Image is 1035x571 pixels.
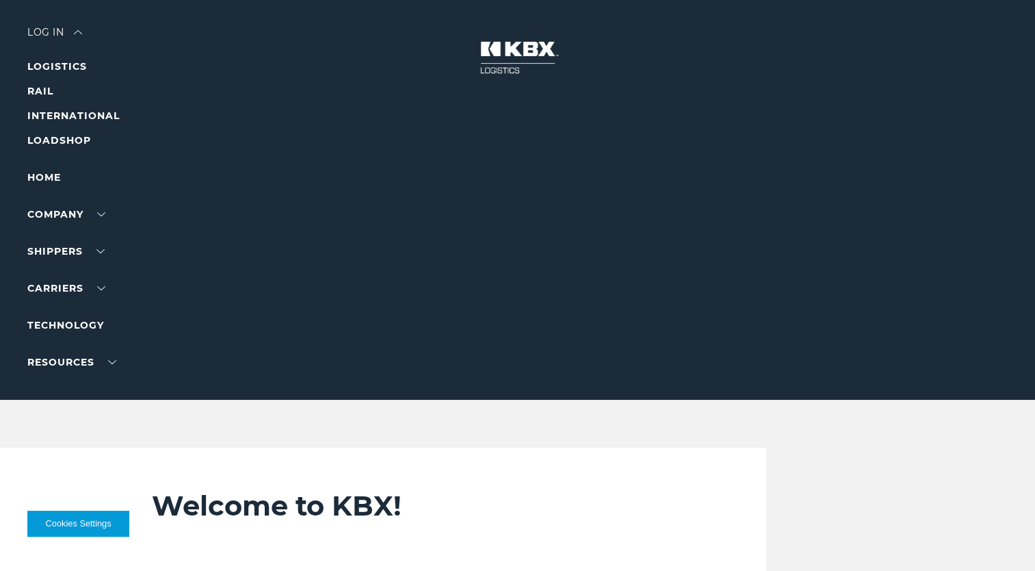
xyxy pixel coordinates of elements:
h2: Welcome to KBX! [152,489,711,523]
button: Cookies Settings [27,511,129,537]
a: SHIPPERS [27,245,105,257]
a: RAIL [27,85,53,97]
a: Carriers [27,282,105,294]
a: LOGISTICS [27,60,87,73]
a: Home [27,171,61,183]
img: arrow [74,30,82,34]
a: Company [27,208,105,220]
div: Log in [27,27,82,47]
a: Technology [27,319,104,331]
a: RESOURCES [27,356,116,368]
a: INTERNATIONAL [27,110,120,122]
img: kbx logo [467,27,569,88]
a: LOADSHOP [27,134,91,147]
